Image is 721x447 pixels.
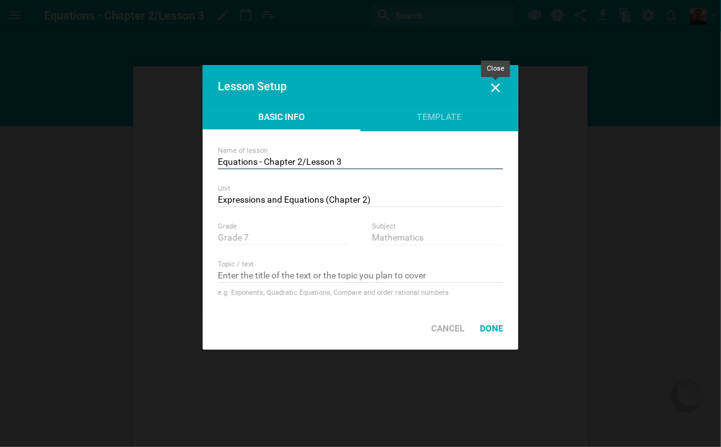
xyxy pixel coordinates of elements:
[218,232,349,245] input: e.g. Grade 7
[218,270,503,283] input: Enter the title of the text or the topic you plan to cover
[218,184,503,193] div: Unit
[372,232,503,245] input: e.g. Science
[218,260,503,269] div: Topic / text
[218,287,503,299] div: e.g. Exponents, Quadratic Equations, Compare and order rational numbers
[218,146,503,155] div: Name of lesson
[218,194,503,207] input: Search from your units or create a new one...
[203,110,360,131] div: Basic Info
[481,61,510,77] div: Close
[472,314,511,342] div: Done
[424,314,472,342] div: Cancel
[372,222,503,231] div: Subject
[218,157,503,169] input: e.g. Properties of magnetic substances
[218,80,475,93] div: Lesson Setup
[360,110,518,129] div: Template
[218,222,349,231] div: Grade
